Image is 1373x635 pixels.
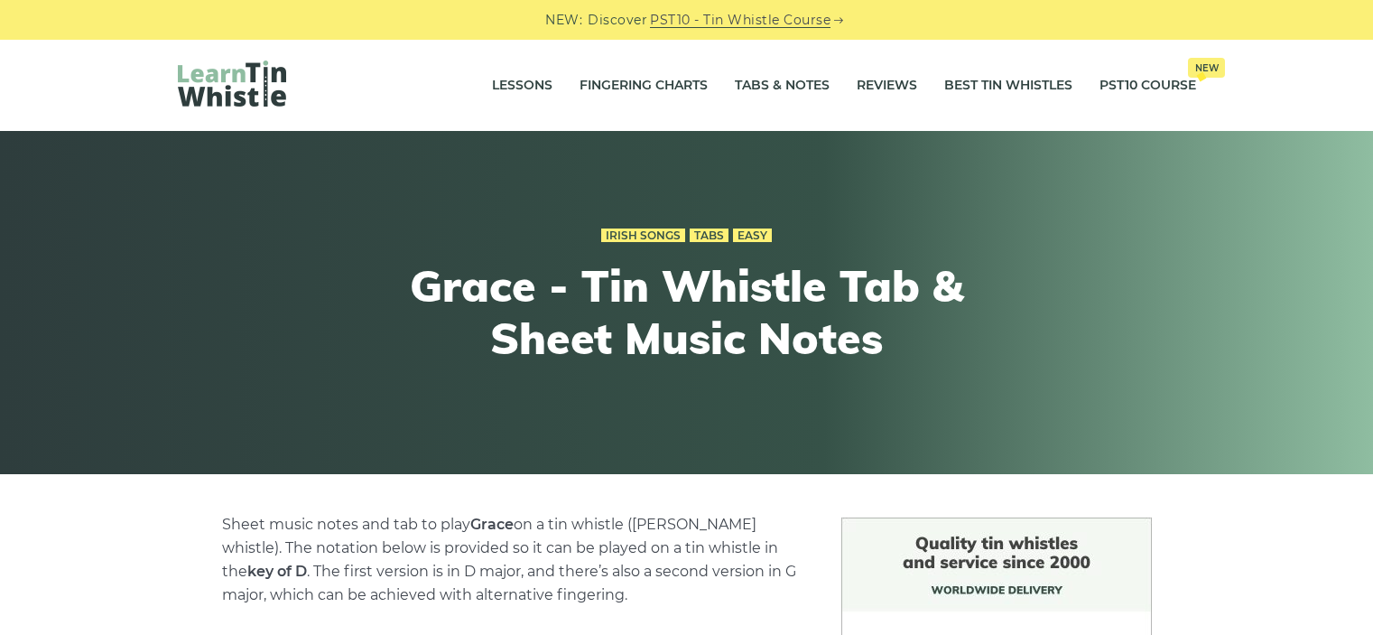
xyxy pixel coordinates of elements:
p: Sheet music notes and tab to play on a tin whistle ([PERSON_NAME] whistle). The notation below is... [222,513,798,607]
a: Irish Songs [601,229,685,243]
a: Lessons [492,63,552,108]
a: Tabs & Notes [735,63,830,108]
span: New [1188,58,1225,78]
img: LearnTinWhistle.com [178,61,286,107]
h1: Grace - Tin Whistle Tab & Sheet Music Notes [355,260,1019,364]
a: Easy [733,229,772,243]
a: Best Tin Whistles [944,63,1072,108]
strong: key of D [247,563,307,580]
a: Reviews [857,63,917,108]
strong: Grace [470,516,514,533]
a: PST10 CourseNew [1099,63,1196,108]
a: Fingering Charts [580,63,708,108]
a: Tabs [690,229,728,243]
